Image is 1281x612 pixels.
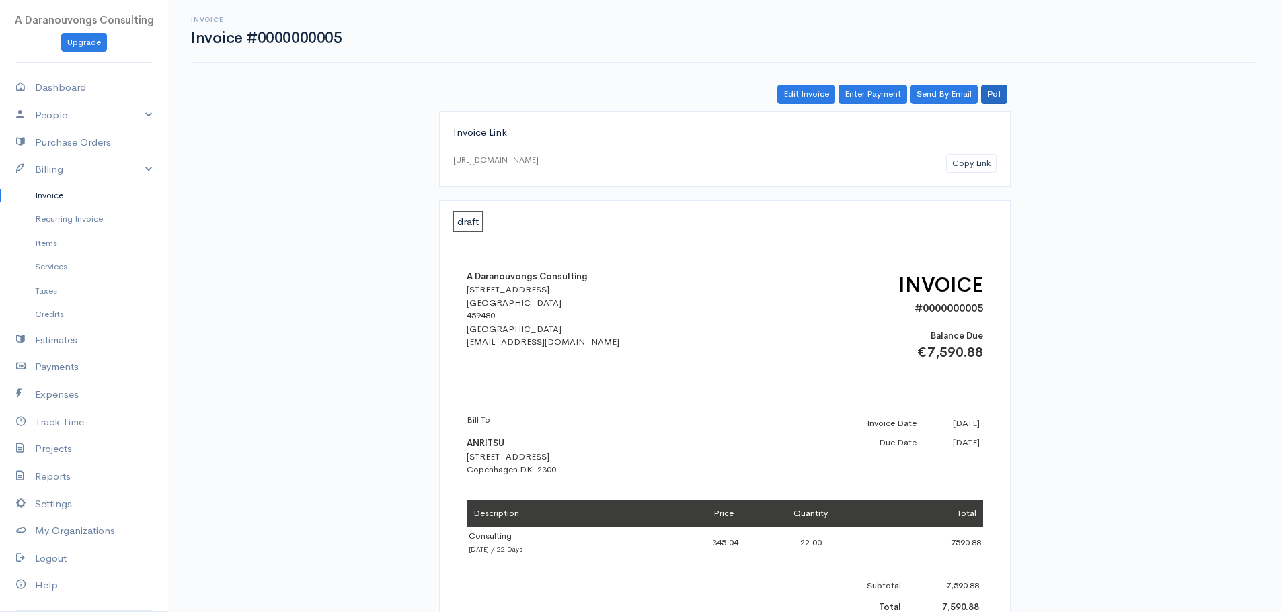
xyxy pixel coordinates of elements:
[467,437,504,449] b: ANRITSU
[882,500,983,527] td: Total
[467,283,702,349] div: [STREET_ADDRESS] [GEOGRAPHIC_DATA] 459480 [GEOGRAPHIC_DATA] [EMAIL_ADDRESS][DOMAIN_NAME]
[915,301,983,315] span: #0000000005
[191,16,342,24] h6: Invoice
[641,500,740,527] td: Price
[815,575,905,597] td: Subtotal
[839,85,907,104] a: Enter Payment
[641,527,740,558] td: 345.04
[917,344,983,361] span: €7,590.88
[981,85,1007,104] a: Pdf
[740,527,882,558] td: 22.00
[453,125,997,140] div: Invoice Link
[469,545,522,554] span: [DATE] / 22 Days
[191,30,342,46] h1: Invoice #0000000005
[815,413,921,433] td: Invoice Date
[882,527,983,558] td: 7590.88
[946,154,997,173] button: Copy Link
[815,433,921,453] td: Due Date
[467,500,642,527] td: Description
[910,85,978,104] a: Send By Email
[931,330,983,341] span: Balance Due
[467,413,702,427] p: Bill To
[740,500,882,527] td: Quantity
[920,413,982,433] td: [DATE]
[467,527,642,558] td: Consulting
[467,413,702,476] div: [STREET_ADDRESS] Copenhagen DK-2300
[61,33,107,52] a: Upgrade
[15,13,154,26] span: A Daranouvongs Consulting
[898,272,983,298] span: INVOICE
[453,154,539,166] div: [URL][DOMAIN_NAME]
[467,271,588,282] b: A Daranouvongs Consulting
[920,433,982,453] td: [DATE]
[777,85,835,104] a: Edit Invoice
[905,575,983,597] td: 7,590.88
[453,211,483,232] span: draft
